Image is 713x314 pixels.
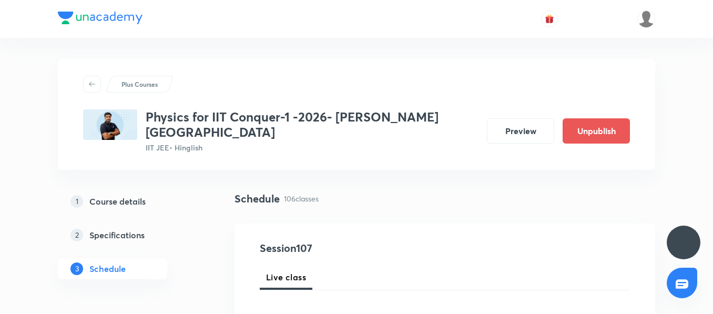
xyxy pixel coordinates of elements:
[260,240,452,256] h4: Session 107
[541,11,558,27] button: avatar
[70,195,83,208] p: 1
[58,225,201,246] a: 2Specifications
[637,10,655,28] img: Gopal Kumar
[83,109,137,140] img: D5617485-9D3E-4E17-ABC8-BAF6666C1A77_plus.png
[284,193,319,204] p: 106 classes
[677,236,690,249] img: ttu
[70,229,83,241] p: 2
[146,109,478,140] h3: Physics for IIT Conquer-1 -2026- [PERSON_NAME][GEOGRAPHIC_DATA]
[146,142,478,153] p: IIT JEE • Hinglish
[266,271,306,283] span: Live class
[563,118,630,144] button: Unpublish
[58,191,201,212] a: 1Course details
[121,79,158,89] p: Plus Courses
[89,229,145,241] h5: Specifications
[89,195,146,208] h5: Course details
[487,118,554,144] button: Preview
[70,262,83,275] p: 3
[235,191,280,207] h4: Schedule
[89,262,126,275] h5: Schedule
[545,14,554,24] img: avatar
[58,12,142,24] img: Company Logo
[58,12,142,27] a: Company Logo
